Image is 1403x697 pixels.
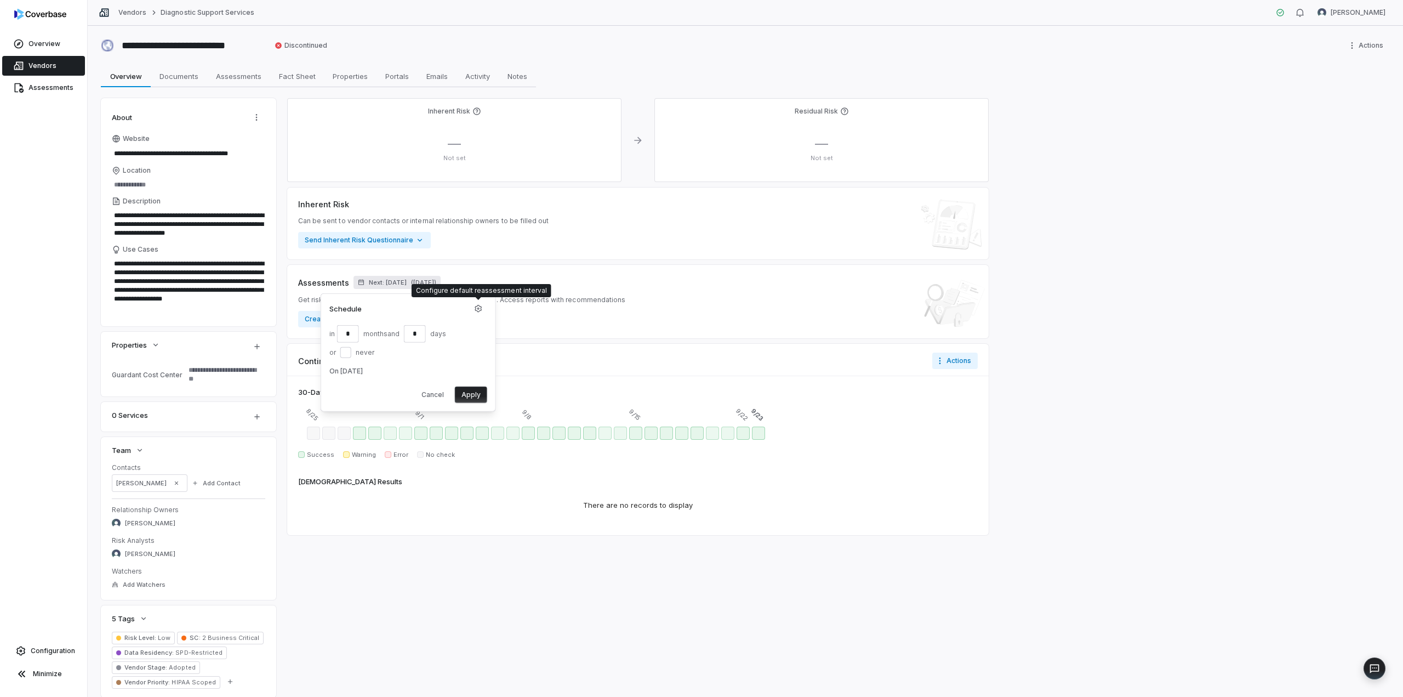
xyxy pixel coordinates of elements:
[815,135,828,151] span: —
[411,279,436,287] span: ( [DATE] )
[298,355,387,367] span: Continuous Monitoring
[109,335,163,355] button: Properties
[124,634,156,642] span: Risk Level :
[304,407,320,423] span: 8/25
[675,427,688,440] div: Sep 18 - Success
[125,519,175,528] span: [PERSON_NAME]
[112,371,184,379] div: Guardant Cost Center
[190,634,200,642] span: SC :
[4,663,83,685] button: Minimize
[428,329,448,338] span: day s
[627,407,642,422] span: 9/15
[109,609,151,628] button: 5 Tags
[112,340,147,350] span: Properties
[734,407,750,423] span: 9/22
[112,519,121,528] img: Jules Robertson avatar
[706,427,719,440] div: Sep 20 - Success
[752,427,765,440] div: Today - Success
[660,427,673,440] div: Sep 17 - Success
[537,427,550,440] div: Sep 9 - Success
[28,83,73,92] span: Assessments
[2,56,85,76] a: Vendors
[476,427,489,440] div: Sep 5 - Success
[368,427,381,440] div: Aug 29 - Success
[112,112,132,122] span: About
[445,427,458,440] div: Sep 3 - Success
[112,567,265,576] dt: Watchers
[520,408,534,422] span: 9/8
[248,109,265,126] button: Actions
[112,536,265,545] dt: Risk Analysts
[298,232,431,248] button: Send Inherent Risk Questionnaire
[298,277,349,288] span: Assessments
[448,135,461,151] span: —
[109,440,147,460] button: Team
[4,641,83,661] a: Configuration
[123,581,166,589] span: Add Watchers
[123,245,158,254] span: Use Cases
[522,427,535,440] div: Sep 8 - Success
[598,427,612,440] div: Sep 13 - Success
[155,69,203,83] span: Documents
[167,664,195,671] span: Adopted
[329,348,336,356] span: or
[298,296,625,304] span: Get risk scores, document analysis, and critical issue insights. Access reports with recommendations
[112,256,265,315] textarea: Use Cases
[329,304,362,315] div: Schedule
[570,487,706,524] div: There are no records to display
[337,325,359,342] input: Months
[404,325,426,342] input: Days
[322,427,335,440] div: Aug 26 - Skipped
[296,154,613,162] p: Not set
[353,427,366,440] div: Aug 28 - Success
[583,427,596,440] div: Sep 12 - Success
[461,69,494,83] span: Activity
[298,217,549,225] span: Can be sent to vendor contacts or internal relationship owners to be filled out
[416,286,547,295] div: Configure default reassessment interval
[614,427,627,440] div: Sep 14 - Success
[161,8,254,17] a: Diagnostic Support Services
[340,347,351,358] button: Never schedule assessment
[422,69,452,83] span: Emails
[116,479,167,488] span: [PERSON_NAME]
[28,39,60,48] span: Overview
[353,276,441,289] button: Next: [DATE]([DATE])
[2,34,85,54] a: Overview
[112,463,265,472] dt: Contacts
[430,427,443,440] div: Sep 2 - Success
[112,549,121,558] img: Jesse Nord avatar
[503,69,532,83] span: Notes
[275,41,327,50] span: Discontinued
[629,427,642,440] div: Sep 15 - Success
[381,69,413,83] span: Portals
[399,427,412,440] div: Aug 31 - Success
[663,154,980,162] p: Not set
[737,427,750,440] div: Yesterday - Success
[189,473,244,493] button: Add Contact
[124,678,170,686] span: Vendor Priority :
[552,427,566,440] div: Sep 10 - Success
[118,8,146,17] a: Vendors
[112,208,265,241] textarea: Description
[506,427,520,440] div: Sep 7 - Success
[298,199,349,210] span: Inherent Risk
[156,634,170,642] span: Low
[125,550,175,558] span: [PERSON_NAME]
[795,107,838,116] h4: Residual Risk
[749,407,765,423] span: 9/23
[112,445,131,455] span: Team
[1311,4,1392,21] button: Jesse Nord avatar[PERSON_NAME]
[393,451,408,459] span: Error
[307,427,320,440] div: Aug 25 - Skipped
[329,366,487,377] div: On [DATE]
[298,477,402,488] div: [DEMOGRAPHIC_DATA] Results
[2,78,85,98] a: Assessments
[124,649,174,656] span: Data Residency :
[106,69,146,83] span: Overview
[212,69,266,83] span: Assessments
[112,506,265,514] dt: Relationship Owners
[31,647,75,655] span: Configuration
[413,409,425,421] span: 9/1
[112,177,265,192] input: Location
[691,427,704,440] div: Sep 19 - Success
